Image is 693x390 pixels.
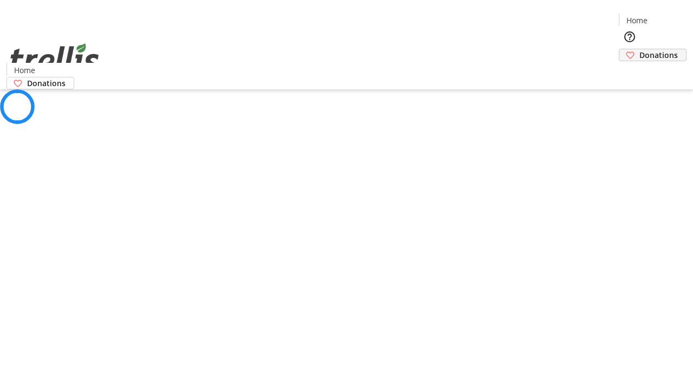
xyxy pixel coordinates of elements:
[639,49,678,61] span: Donations
[27,77,66,89] span: Donations
[619,49,687,61] a: Donations
[7,64,42,76] a: Home
[6,31,103,86] img: Orient E2E Organization FzGrlmkBDC's Logo
[6,77,74,89] a: Donations
[14,64,35,76] span: Home
[626,15,648,26] span: Home
[619,61,640,83] button: Cart
[619,26,640,48] button: Help
[619,15,654,26] a: Home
